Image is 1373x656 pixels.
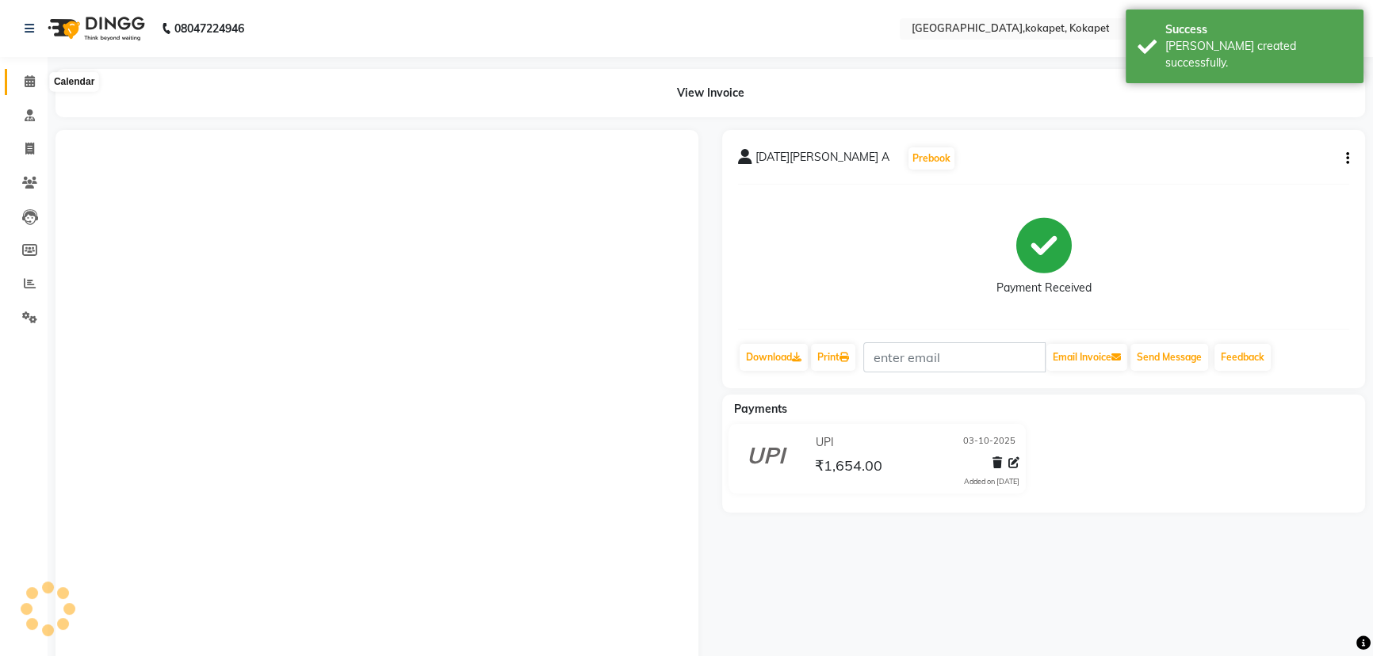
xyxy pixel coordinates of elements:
a: Feedback [1214,344,1271,371]
button: Email Invoice [1046,344,1127,371]
span: [DATE][PERSON_NAME] A [755,149,889,171]
div: Bill created successfully. [1165,38,1352,71]
a: Download [740,344,808,371]
div: Calendar [50,73,98,92]
button: Prebook [908,147,954,170]
span: ₹1,654.00 [815,456,882,479]
input: enter email [863,342,1046,372]
button: Send Message [1130,344,1208,371]
div: Success [1165,21,1352,38]
span: 03-10-2025 [963,434,1015,451]
b: 08047224946 [174,6,244,51]
div: View Invoice [55,69,1365,117]
span: Payments [734,402,787,416]
a: Print [811,344,855,371]
span: UPI [816,434,834,451]
div: Added on [DATE] [964,476,1019,487]
div: Payment Received [996,280,1092,296]
img: logo [40,6,149,51]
